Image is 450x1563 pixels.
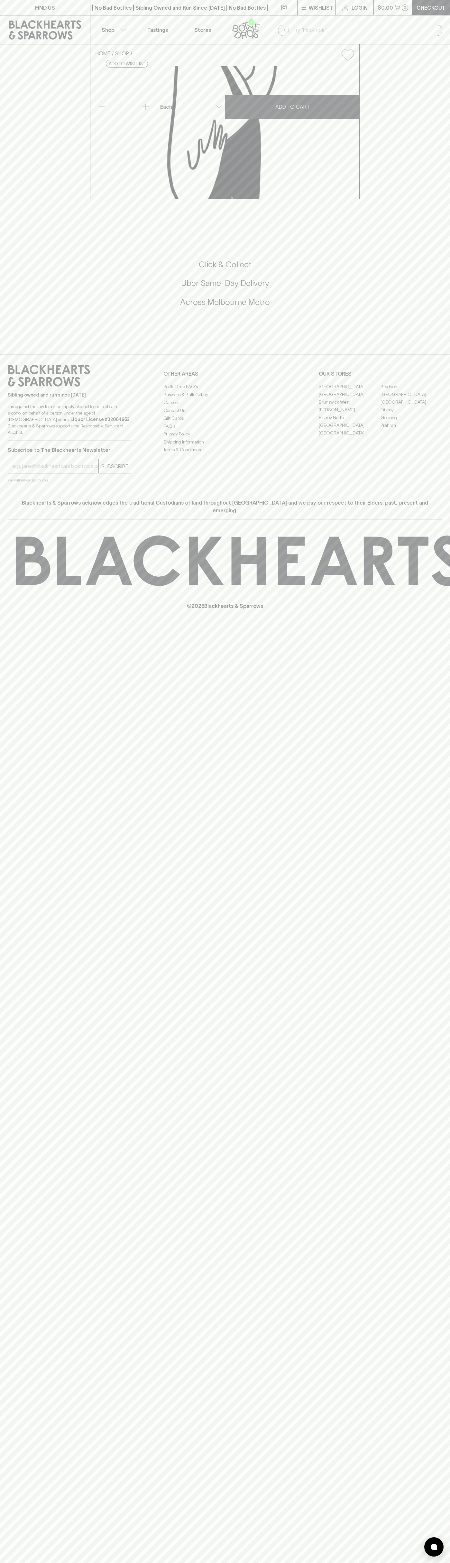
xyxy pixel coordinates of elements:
a: [GEOGRAPHIC_DATA] [381,398,442,406]
p: Stores [194,26,211,34]
a: Gift Cards [163,415,287,422]
p: OUR STORES [319,370,442,378]
a: Braddon [381,383,442,390]
a: Fitzroy [381,406,442,414]
p: 0 [404,6,406,9]
p: Tastings [147,26,168,34]
a: Tastings [135,15,180,44]
a: Stores [180,15,225,44]
p: It is against the law to sell or supply alcohol to, or to obtain alcohol on behalf of a person un... [8,403,131,435]
button: Add to wishlist [106,60,148,68]
a: Fitzroy North [319,414,381,421]
a: [GEOGRAPHIC_DATA] [319,390,381,398]
p: ADD TO CART [275,103,310,111]
input: e.g. jane@blackheartsandsparrows.com.au [13,461,98,471]
p: We will never spam you [8,477,131,483]
a: Prahran [381,421,442,429]
a: Business & Bulk Gifting [163,391,287,398]
a: SHOP [115,50,129,56]
a: Careers [163,399,287,407]
img: Indigo Mandarin Bergamot & Lemon Myrtle Soda 330ml [90,66,359,199]
p: SUBSCRIBE [101,462,128,470]
p: FIND US [35,4,55,12]
p: Sibling owned and run since [DATE] [8,392,131,398]
a: [GEOGRAPHIC_DATA] [319,429,381,437]
a: Terms & Conditions [163,446,287,454]
div: Call to action block [8,233,442,341]
p: Shop [102,26,115,34]
h5: Uber Same-Day Delivery [8,278,442,288]
a: FAQ's [163,422,287,430]
button: ADD TO CART [225,95,360,119]
button: SUBSCRIBE [99,459,131,473]
strong: Liquor License #32064953 [70,417,130,422]
a: Privacy Policy [163,430,287,438]
h5: Click & Collect [8,259,442,270]
a: [GEOGRAPHIC_DATA] [319,383,381,390]
input: Try "Pinot noir" [293,25,437,35]
p: $0.00 [378,4,393,12]
img: bubble-icon [431,1544,437,1550]
a: [PERSON_NAME] [319,406,381,414]
button: Shop [90,15,135,44]
a: Shipping Information [163,438,287,446]
a: Contact Us [163,407,287,414]
a: Brunswick West [319,398,381,406]
div: Each [158,100,225,113]
a: [GEOGRAPHIC_DATA] [319,421,381,429]
p: Subscribe to The Blackhearts Newsletter [8,446,131,454]
a: HOME [96,50,110,56]
p: Login [352,4,368,12]
p: Checkout [417,4,445,12]
button: Add to wishlist [339,47,357,63]
a: Geelong [381,414,442,421]
p: Wishlist [309,4,333,12]
p: Blackhearts & Sparrows acknowledges the traditional Custodians of land throughout [GEOGRAPHIC_DAT... [13,499,437,514]
a: [GEOGRAPHIC_DATA] [381,390,442,398]
a: Bottle Drop FAQ's [163,383,287,391]
h5: Across Melbourne Metro [8,297,442,307]
p: Each [160,103,172,111]
p: OTHER AREAS [163,370,287,378]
